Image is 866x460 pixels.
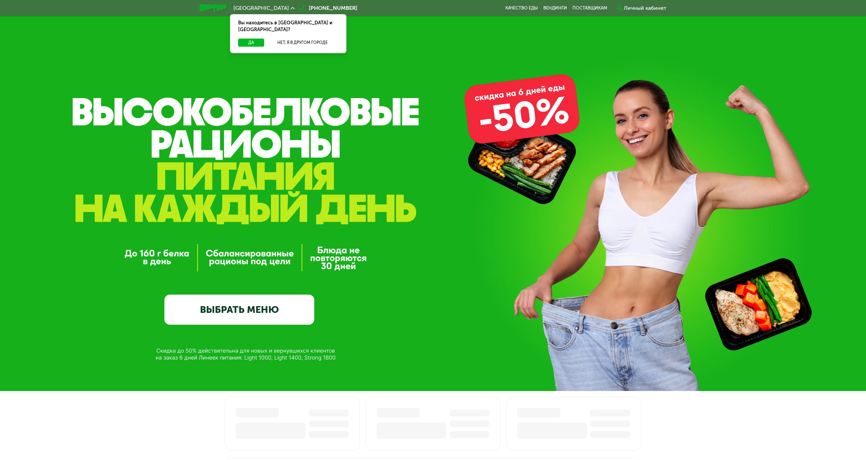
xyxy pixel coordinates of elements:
span: [GEOGRAPHIC_DATA] [233,5,289,11]
a: Вендинги [543,5,567,11]
div: Вы находитесь в [GEOGRAPHIC_DATA] и [GEOGRAPHIC_DATA]? [230,14,346,39]
div: поставщикам [572,5,607,11]
div: Личный кабинет [624,4,666,12]
button: Да [238,39,264,47]
a: [PHONE_NUMBER] [298,4,357,12]
a: Качество еды [505,5,538,11]
button: Нет, я в другом городе [267,39,338,47]
a: ВЫБРАТЬ МЕНЮ [164,295,314,325]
